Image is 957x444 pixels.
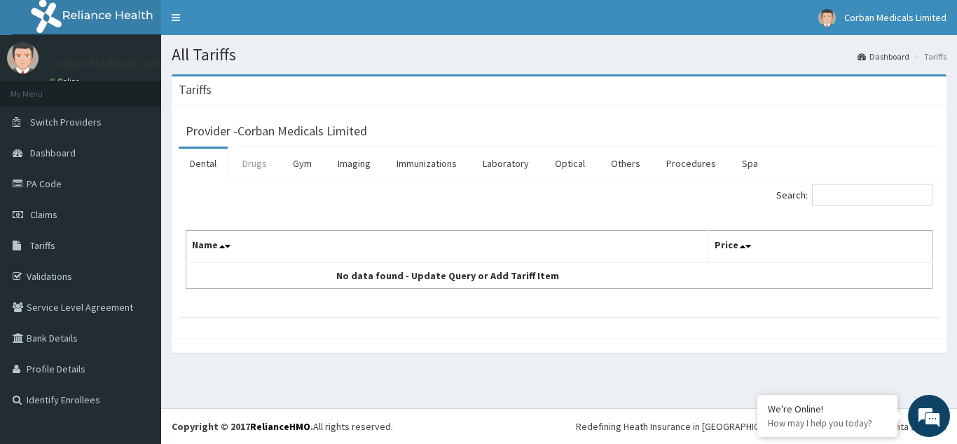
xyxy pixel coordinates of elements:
[282,149,323,178] a: Gym
[30,208,57,221] span: Claims
[186,262,709,289] td: No data found - Update Query or Add Tariff Item
[768,417,887,429] p: How may I help you today?
[731,149,769,178] a: Spa
[30,116,102,128] span: Switch Providers
[172,420,313,433] strong: Copyright © 2017 .
[7,42,39,74] img: User Image
[172,46,946,64] h1: All Tariffs
[179,149,228,178] a: Dental
[544,149,596,178] a: Optical
[844,11,946,24] span: Corban Medicals Limited
[911,51,946,62] li: Tariffs
[49,76,83,86] a: Online
[186,125,367,137] h3: Provider - Corban Medicals Limited
[231,149,278,178] a: Drugs
[655,149,727,178] a: Procedures
[768,403,887,415] div: We're Online!
[49,57,181,69] p: Corban Medicals Limited
[326,149,382,178] a: Imaging
[600,149,652,178] a: Others
[385,149,468,178] a: Immunizations
[471,149,540,178] a: Laboratory
[812,184,932,206] input: Search:
[186,231,709,263] th: Name
[30,239,55,252] span: Tariffs
[161,408,957,444] footer: All rights reserved.
[576,419,946,433] div: Redefining Heath Insurance in [GEOGRAPHIC_DATA] using Telemedicine and Data Science!
[858,51,909,62] a: Dashboard
[818,9,836,27] img: User Image
[30,147,76,159] span: Dashboard
[179,83,212,96] h3: Tariffs
[250,420,310,433] a: RelianceHMO
[776,184,932,206] label: Search:
[708,231,932,263] th: Price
